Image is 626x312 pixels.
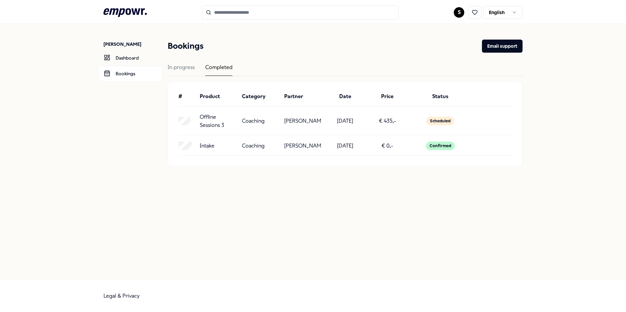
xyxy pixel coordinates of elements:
p: Offline Sessions 3 [200,113,237,130]
input: Search for products, categories or subcategories [202,5,398,20]
button: Email support [482,40,523,53]
p: Intake [200,142,214,150]
div: Price [369,92,406,101]
div: Partner [284,92,321,101]
div: Date [326,92,363,101]
button: S [454,7,464,18]
div: Scheduled [426,117,454,125]
p: € 435,- [379,117,396,125]
a: Dashboard [98,50,162,66]
p: [PERSON_NAME] [103,41,162,47]
div: # [178,92,194,101]
p: [DATE] [337,142,353,150]
p: € 0,- [381,142,393,150]
div: Category [242,92,279,101]
p: Coaching [242,142,265,150]
div: Confirmed [426,142,455,150]
div: Status [411,92,469,101]
h1: Bookings [168,40,204,53]
div: Completed [205,63,232,76]
div: In progress [168,63,195,76]
a: Legal & Privacy [103,293,140,299]
a: Bookings [98,66,162,81]
p: [DATE] [337,117,353,125]
p: [PERSON_NAME] [284,117,321,125]
p: [PERSON_NAME] [284,142,321,150]
p: Coaching [242,117,265,125]
div: Product [200,92,237,101]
